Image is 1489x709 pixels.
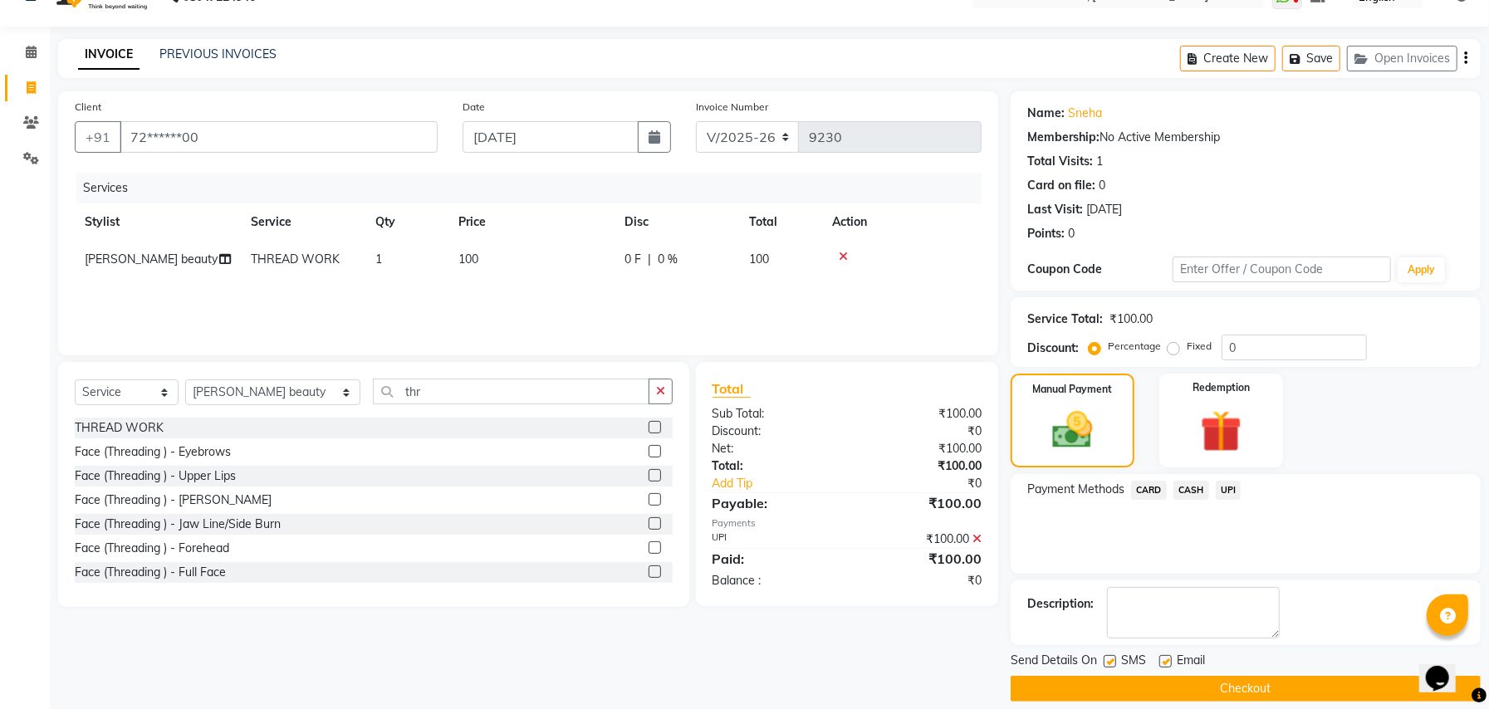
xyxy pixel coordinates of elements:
div: Face (Threading ) - Jaw Line/Side Burn [75,516,281,533]
div: ₹100.00 [847,440,994,457]
div: Card on file: [1027,177,1095,194]
div: ₹0 [847,572,994,589]
th: Action [822,203,982,241]
img: _cash.svg [1040,407,1105,453]
th: Stylist [75,203,241,241]
span: Total [713,380,751,398]
button: Open Invoices [1347,46,1457,71]
a: INVOICE [78,40,140,70]
div: Face (Threading ) - Eyebrows [75,443,231,461]
div: Total: [700,457,847,475]
div: Payments [713,516,982,531]
label: Client [75,100,101,115]
div: ₹100.00 [847,405,994,423]
a: Add Tip [700,475,872,492]
div: Total Visits: [1027,153,1093,170]
div: UPI [700,531,847,548]
button: Save [1282,46,1340,71]
th: Service [241,203,365,241]
div: Description: [1027,595,1094,613]
label: Fixed [1187,339,1212,354]
div: Face (Threading ) - Forehead [75,540,229,557]
span: SMS [1121,652,1146,672]
input: Enter Offer / Coupon Code [1173,257,1391,282]
input: Search by Name/Mobile/Email/Code [120,121,438,153]
label: Manual Payment [1032,382,1112,397]
div: Discount: [700,423,847,440]
span: Send Details On [1011,652,1097,672]
div: 0 [1099,177,1105,194]
button: Apply [1398,257,1445,282]
span: Payment Methods [1027,481,1124,498]
img: _gift.svg [1188,405,1256,457]
label: Invoice Number [696,100,768,115]
div: THREAD WORK [75,419,164,437]
span: CASH [1173,481,1209,500]
button: Create New [1180,46,1276,71]
a: Sneha [1068,105,1102,122]
span: 100 [458,252,478,266]
div: No Active Membership [1027,129,1464,146]
div: Coupon Code [1027,261,1173,278]
span: UPI [1216,481,1242,500]
div: 0 [1068,225,1075,242]
div: ₹100.00 [1109,310,1153,328]
div: ₹0 [871,475,994,492]
div: Face (Threading ) - [PERSON_NAME] [75,491,272,509]
span: | [648,251,651,268]
div: ₹0 [847,423,994,440]
div: Face (Threading ) - Upper Lips [75,467,236,485]
span: 0 F [624,251,641,268]
th: Disc [615,203,739,241]
div: ₹100.00 [847,493,994,513]
span: 100 [749,252,769,266]
div: Face (Threading ) - Full Face [75,564,226,581]
div: Points: [1027,225,1065,242]
div: [DATE] [1086,201,1122,218]
div: ₹100.00 [847,549,994,569]
span: 0 % [658,251,678,268]
span: 1 [375,252,382,266]
div: Payable: [700,493,847,513]
label: Percentage [1108,339,1161,354]
div: Discount: [1027,340,1079,357]
div: Membership: [1027,129,1100,146]
div: Name: [1027,105,1065,122]
div: Last Visit: [1027,201,1083,218]
input: Search or Scan [373,379,649,404]
button: Checkout [1011,676,1481,702]
button: +91 [75,121,121,153]
span: Email [1177,652,1205,672]
div: Sub Total: [700,405,847,423]
div: Paid: [700,549,847,569]
th: Price [448,203,615,241]
div: ₹100.00 [847,531,994,548]
div: 1 [1096,153,1103,170]
iframe: chat widget [1419,643,1472,692]
div: Balance : [700,572,847,589]
span: [PERSON_NAME] beauty [85,252,218,266]
div: ₹100.00 [847,457,994,475]
div: Services [76,173,994,203]
label: Redemption [1193,380,1250,395]
span: THREAD WORK [251,252,340,266]
a: PREVIOUS INVOICES [159,46,277,61]
label: Date [463,100,485,115]
th: Qty [365,203,448,241]
span: CARD [1131,481,1167,500]
th: Total [739,203,822,241]
div: Net: [700,440,847,457]
div: Service Total: [1027,310,1103,328]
